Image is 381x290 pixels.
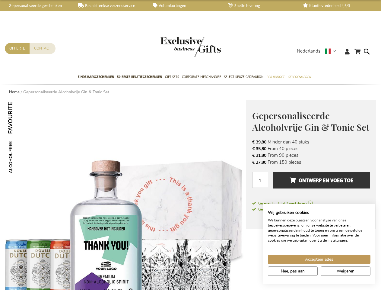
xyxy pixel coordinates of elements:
[268,266,318,276] button: Pas cookie voorkeuren aan
[182,74,221,80] span: Corporate Merchandise
[5,43,30,54] a: Offerte
[337,268,354,274] span: Weigeren
[290,176,353,185] span: Ontwerp en voeg toe
[273,172,370,188] button: Ontwerp en voeg toe
[23,89,109,95] strong: Gepersonaliseerde Alcoholvrije Gin & Tonic Set
[305,256,333,263] span: Accepteer alles
[9,89,20,95] a: Home
[252,146,266,152] span: € 35,80
[268,218,370,243] p: We kunnen deze plaatsen voor analyse van onze bezoekersgegevens, om onze website te verbeteren, g...
[252,172,268,188] input: Aantal
[160,37,221,57] img: Exclusive Business gifts logo
[252,159,266,165] span: € 27,80
[224,74,263,80] span: Select Keuze Cadeaubon
[252,145,370,152] li: From 40 pieces
[252,153,266,158] span: € 31,80
[30,43,56,54] a: Contact
[252,201,370,206] a: Geleverd in 1 tot 2 werkdagen
[252,139,266,145] span: € 39,80
[117,74,162,80] span: 50 beste relatiegeschenken
[287,74,311,80] span: Gelegenheden
[5,100,41,136] img: Gepersonaliseerde Alcoholvrije Gin & Tonic Set
[252,110,370,134] span: Gepersonaliseerde Alcoholvrije Gin & Tonic Set
[252,206,327,212] a: Gebruik onze rechtstreekse verzendservice
[252,207,327,212] span: Gebruik onze rechtstreekse verzendservice
[252,152,370,159] li: From 90 pieces
[268,255,370,264] button: Accepteer alle cookies
[321,266,370,276] button: Alle cookies weigeren
[297,48,340,55] div: Nederlands
[252,139,370,145] li: Minder dan 40 stuks
[266,74,284,80] span: Per Budget
[160,37,191,57] a: store logo
[297,48,320,55] span: Nederlands
[281,268,305,274] span: Nee, pas aan
[78,74,114,80] span: Eindejaarsgeschenken
[268,210,370,215] h2: Wij gebruiken cookies
[165,74,179,80] span: Gift Sets
[5,139,41,175] img: Gepersonaliseerde Alcoholvrije Gin & Tonic Set
[252,159,370,166] li: From 150 pieces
